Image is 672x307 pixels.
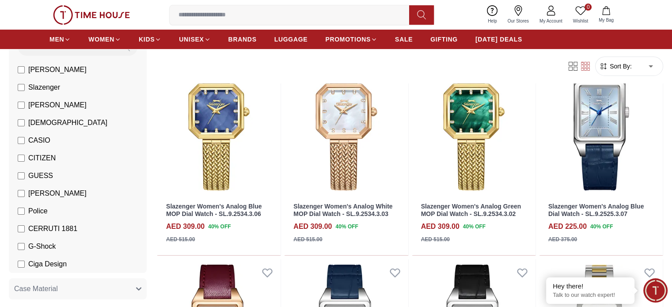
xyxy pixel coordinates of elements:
[421,203,521,217] a: Slazenger Women's Analog Green MOP Dial Watch - SL.9.2534.3.02
[548,221,587,232] h4: AED 225.00
[599,62,632,71] button: Sort By:
[18,155,25,162] input: CITIZEN
[18,119,25,126] input: [DEMOGRAPHIC_DATA]
[18,190,25,197] input: [PERSON_NAME]
[18,84,25,91] input: Slazenger
[643,278,668,303] div: Chat Widget
[49,35,64,44] span: MEN
[475,35,522,44] span: [DATE] DEALS
[228,35,257,44] span: BRANDS
[28,188,87,199] span: [PERSON_NAME]
[53,5,130,25] img: ...
[28,171,53,181] span: GUESS
[553,292,628,299] p: Talk to our watch expert!
[548,203,644,217] a: Slazenger Women's Analog Blue Dial Watch - SL.9.2525.3.07
[49,31,71,47] a: MEN
[179,31,210,47] a: UNISEX
[430,35,458,44] span: GIFTING
[274,35,308,44] span: LUGGAGE
[548,235,577,243] div: AED 375.00
[293,235,322,243] div: AED 515.00
[502,4,534,26] a: Our Stores
[484,18,501,24] span: Help
[18,66,25,73] input: [PERSON_NAME]
[208,223,231,231] span: 40 % OFF
[139,35,155,44] span: KIDS
[595,17,617,23] span: My Bag
[28,100,87,110] span: [PERSON_NAME]
[421,221,459,232] h4: AED 309.00
[593,4,619,25] button: My Bag
[28,224,77,234] span: CERRUTI 1881
[18,137,25,144] input: CASIO
[157,40,281,196] img: Slazenger Women's Analog Blue MOP Dial Watch - SL.9.2534.3.06
[88,35,114,44] span: WOMEN
[166,203,262,217] a: Slazenger Women's Analog Blue MOP Dial Watch - SL.9.2534.3.06
[325,31,377,47] a: PROMOTIONS
[568,4,593,26] a: 0Wishlist
[293,203,392,217] a: Slazenger Women's Analog White MOP Dial Watch - SL.9.2534.3.03
[14,284,58,294] span: Case Material
[28,206,48,216] span: Police
[463,223,486,231] span: 40 % OFF
[395,35,413,44] span: SALE
[395,31,413,47] a: SALE
[166,235,195,243] div: AED 515.00
[325,35,371,44] span: PROMOTIONS
[285,40,408,196] img: Slazenger Women's Analog White MOP Dial Watch - SL.9.2534.3.03
[28,64,87,75] span: [PERSON_NAME]
[482,4,502,26] a: Help
[28,117,107,128] span: [DEMOGRAPHIC_DATA]
[228,31,257,47] a: BRANDS
[585,4,592,11] span: 0
[166,221,205,232] h4: AED 309.00
[139,31,161,47] a: KIDS
[335,223,358,231] span: 40 % OFF
[18,208,25,215] input: Police
[18,225,25,232] input: CERRUTI 1881
[18,172,25,179] input: GUESS
[553,282,628,291] div: Hey there!
[536,18,566,24] span: My Account
[430,31,458,47] a: GIFTING
[608,62,632,71] span: Sort By:
[9,278,147,299] button: Case Material
[88,31,121,47] a: WOMEN
[18,261,25,268] input: Ciga Design
[590,223,613,231] span: 40 % OFF
[18,102,25,109] input: [PERSON_NAME]
[18,243,25,250] input: G-Shock
[412,40,535,196] img: Slazenger Women's Analog Green MOP Dial Watch - SL.9.2534.3.02
[569,18,592,24] span: Wishlist
[28,259,67,269] span: Ciga Design
[274,31,308,47] a: LUGGAGE
[28,153,56,163] span: CITIZEN
[28,135,50,146] span: CASIO
[28,82,60,93] span: Slazenger
[475,31,522,47] a: [DATE] DEALS
[504,18,532,24] span: Our Stores
[421,235,450,243] div: AED 515.00
[293,221,332,232] h4: AED 309.00
[539,40,663,196] img: Slazenger Women's Analog Blue Dial Watch - SL.9.2525.3.07
[179,35,204,44] span: UNISEX
[28,241,56,252] span: G-Shock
